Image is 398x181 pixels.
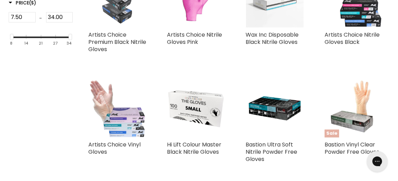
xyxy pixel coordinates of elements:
img: Bastion Ultra Soft Nitrile Powder Free Gloves [246,80,304,137]
div: - [36,12,46,25]
div: 14 [24,41,28,46]
iframe: Gorgias live chat messenger [363,149,391,174]
img: Hi Lift Colour Master Black Nitrile Gloves [167,80,225,137]
div: 34 [67,41,71,46]
input: Max Price [46,12,73,22]
input: Min Price [9,12,36,22]
a: Bastion Vinyl Clear Powder Free Gloves [325,141,379,156]
a: Artists Choice Vinyl Gloves [88,141,141,156]
a: Bastion Vinyl Clear Powder Free GlovesSale [325,80,382,137]
a: Bastion Ultra Soft Nitrile Powder Free Gloves [246,141,298,163]
a: Artists Choice Premium Black Nitrile Gloves [88,31,146,53]
img: Bastion Vinyl Clear Powder Free Gloves [325,80,382,137]
div: 21 [39,41,43,46]
a: Artists Choice Nitrile Gloves Pink [167,31,222,46]
img: Artists Choice Vinyl Gloves [88,80,146,137]
a: Artists Choice Nitrile Gloves Black [325,31,380,46]
a: Hi Lift Colour Master Black Nitrile Gloves [167,141,221,156]
a: Wax Inc Disposable Black Nitrile Gloves [246,31,299,46]
span: Sale [325,130,339,137]
div: 8 [10,41,13,46]
div: 27 [53,41,58,46]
